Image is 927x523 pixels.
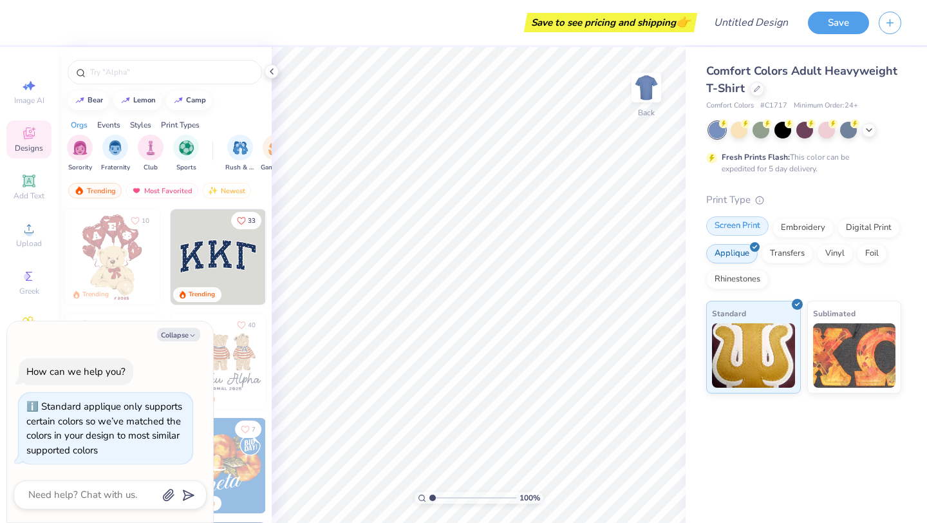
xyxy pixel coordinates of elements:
span: Image AI [14,95,44,106]
img: trend_line.gif [75,97,85,104]
img: most_fav.gif [131,186,142,195]
span: Designs [15,143,43,153]
span: Rush & Bid [225,163,255,173]
span: Add Text [14,191,44,201]
span: Fraternity [101,163,130,173]
img: 587403a7-0594-4a7f-b2bd-0ca67a3ff8dd [64,209,160,305]
div: Embroidery [772,218,834,238]
button: filter button [101,135,130,173]
button: Like [231,316,261,334]
img: 3b9aba4f-e317-4aa7-a679-c95a879539bd [171,209,266,305]
button: filter button [261,135,290,173]
div: Screen Print [706,216,769,236]
img: d12a98c7-f0f7-4345-bf3a-b9f1b718b86e [159,314,254,409]
img: d12c9beb-9502-45c7-ae94-40b97fdd6040 [265,314,360,409]
div: filter for Game Day [261,135,290,173]
img: trend_line.gif [173,97,183,104]
div: filter for Sorority [67,135,93,173]
img: a3be6b59-b000-4a72-aad0-0c575b892a6b [171,314,266,409]
img: Game Day Image [268,140,283,155]
img: 8659caeb-cee5-4a4c-bd29-52ea2f761d42 [171,418,266,513]
img: edfb13fc-0e43-44eb-bea2-bf7fc0dd67f9 [265,209,360,305]
div: Orgs [71,119,88,131]
div: Digital Print [838,218,900,238]
span: Sports [176,163,196,173]
div: Back [638,107,655,119]
div: Styles [130,119,151,131]
div: Trending [189,290,215,300]
button: Like [231,212,261,229]
span: Comfort Colors [706,100,754,111]
div: filter for Sports [173,135,199,173]
img: Standard [712,323,795,388]
div: bear [88,97,103,104]
img: 83dda5b0-2158-48ca-832c-f6b4ef4c4536 [64,314,160,409]
div: This color can be expedited for 5 day delivery. [722,151,880,175]
span: 40 [248,322,256,328]
div: Applique [706,244,758,263]
div: Rhinestones [706,270,769,289]
img: e74243e0-e378-47aa-a400-bc6bcb25063a [159,209,254,305]
div: Trending [68,183,122,198]
span: # C1717 [760,100,787,111]
span: Standard [712,307,746,320]
img: Sports Image [179,140,194,155]
img: Club Image [144,140,158,155]
div: Transfers [762,244,813,263]
div: lemon [133,97,156,104]
button: Like [125,212,155,229]
div: How can we help you? [26,365,126,378]
div: Most Favorited [126,183,198,198]
img: trending.gif [74,186,84,195]
span: Minimum Order: 24 + [794,100,858,111]
button: filter button [67,135,93,173]
span: Greek [19,286,39,296]
input: Untitled Design [704,10,798,35]
span: Club [144,163,158,173]
span: 👉 [676,14,690,30]
span: Comfort Colors Adult Heavyweight T-Shirt [706,63,897,96]
button: filter button [173,135,199,173]
button: filter button [138,135,164,173]
img: trend_line.gif [120,97,131,104]
strong: Fresh Prints Flash: [722,152,790,162]
div: filter for Club [138,135,164,173]
span: 33 [248,218,256,224]
input: Try "Alpha" [89,66,254,79]
img: Newest.gif [208,186,218,195]
div: Vinyl [817,244,853,263]
div: camp [186,97,206,104]
button: Save [808,12,869,34]
img: Rush & Bid Image [233,140,248,155]
div: Print Types [161,119,200,131]
button: bear [68,91,109,110]
div: Print Type [706,193,901,207]
button: Like [125,316,155,334]
div: Standard applique only supports certain colors so we’ve matched the colors in your design to most... [26,400,182,457]
div: Newest [202,183,251,198]
button: filter button [225,135,255,173]
span: 7 [252,426,256,433]
button: lemon [113,91,162,110]
button: Like [235,421,261,438]
button: Collapse [157,328,200,341]
img: Back [633,75,659,100]
span: Sublimated [813,307,856,320]
span: Sorority [68,163,92,173]
div: Save to see pricing and shipping [527,13,694,32]
img: Fraternity Image [108,140,122,155]
div: Foil [857,244,887,263]
div: filter for Fraternity [101,135,130,173]
img: f22b6edb-555b-47a9-89ed-0dd391bfae4f [265,418,360,513]
div: Trending [82,290,109,300]
span: Upload [16,238,42,249]
div: filter for Rush & Bid [225,135,255,173]
button: camp [166,91,212,110]
span: 10 [142,218,149,224]
div: Events [97,119,120,131]
span: 100 % [520,492,540,504]
img: Sublimated [813,323,896,388]
img: Sorority Image [73,140,88,155]
span: Game Day [261,163,290,173]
